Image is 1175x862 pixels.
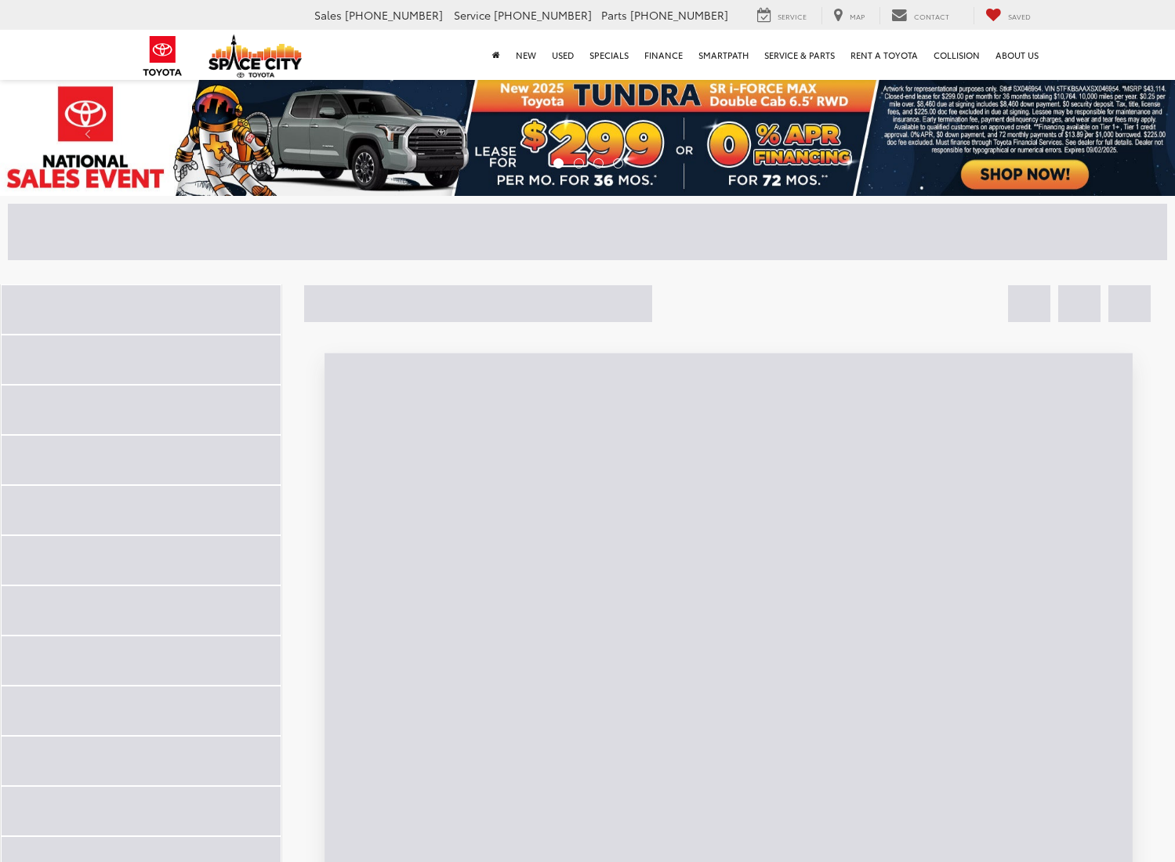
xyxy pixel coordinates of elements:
a: Service & Parts [756,30,843,80]
span: [PHONE_NUMBER] [345,7,443,23]
img: Space City Toyota [209,34,303,78]
a: SmartPath [691,30,756,80]
a: Contact [879,7,961,24]
a: Collision [926,30,988,80]
span: Saved [1008,11,1031,21]
span: Parts [601,7,627,23]
img: Toyota [133,31,192,81]
a: Specials [582,30,636,80]
span: Sales [314,7,342,23]
a: About Us [988,30,1046,80]
span: [PHONE_NUMBER] [630,7,728,23]
span: Contact [914,11,949,21]
a: Map [821,7,876,24]
span: Service [454,7,491,23]
a: Used [544,30,582,80]
a: New [508,30,544,80]
a: Home [484,30,508,80]
span: Map [850,11,865,21]
a: Finance [636,30,691,80]
a: Service [745,7,818,24]
a: Rent a Toyota [843,30,926,80]
a: My Saved Vehicles [974,7,1043,24]
span: Service [778,11,807,21]
span: [PHONE_NUMBER] [494,7,592,23]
